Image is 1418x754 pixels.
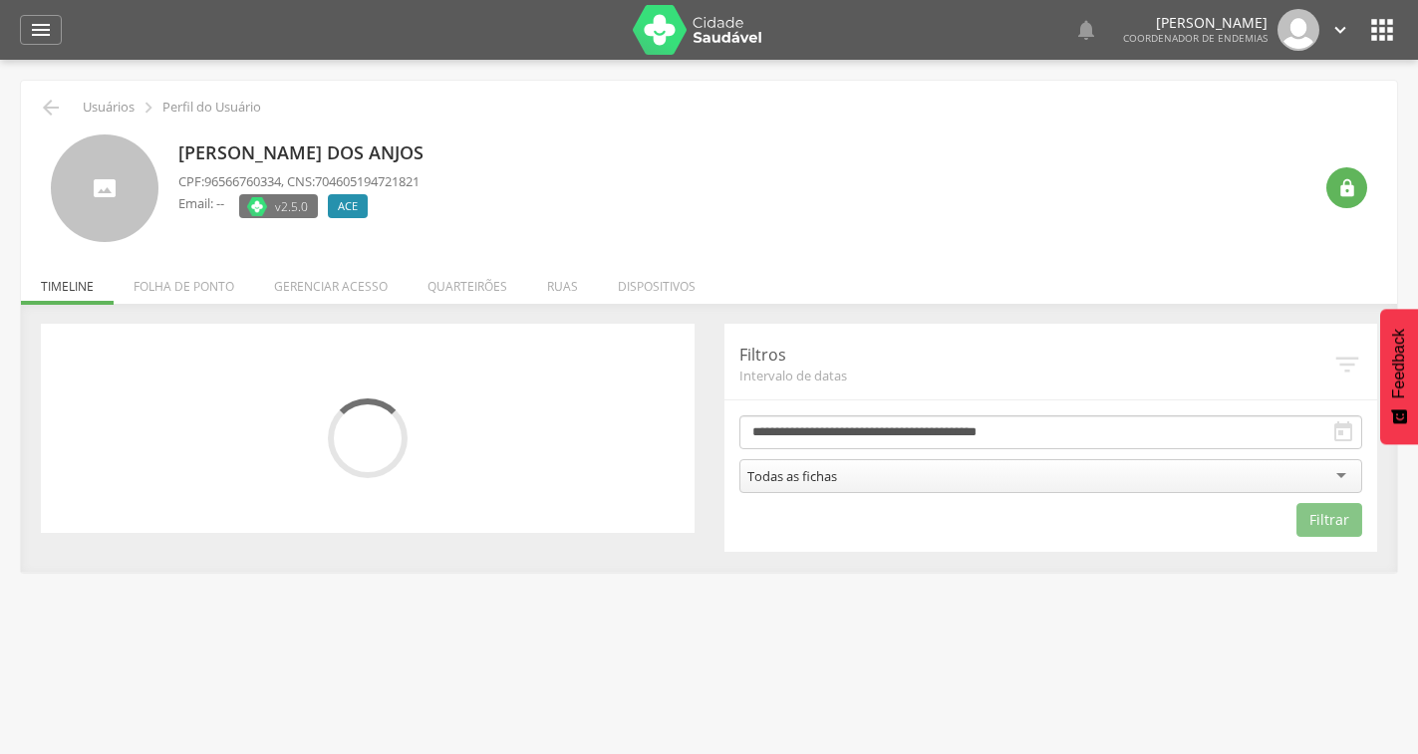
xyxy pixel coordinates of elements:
[1326,167,1367,208] div: Resetar senha
[138,97,159,119] i: 
[114,258,254,305] li: Folha de ponto
[39,96,63,120] i: Voltar
[1329,19,1351,41] i: 
[1337,178,1357,198] i: 
[598,258,715,305] li: Dispositivos
[408,258,527,305] li: Quarteirões
[178,194,224,213] p: Email: --
[739,344,1333,367] p: Filtros
[1329,9,1351,51] a: 
[739,367,1333,384] span: Intervalo de datas
[1074,18,1098,42] i: 
[162,100,261,116] p: Perfil do Usuário
[527,258,598,305] li: Ruas
[747,467,837,485] div: Todas as fichas
[239,194,318,218] label: Versão do aplicativo
[1366,14,1398,46] i: 
[178,172,420,191] p: CPF: , CNS:
[29,18,53,42] i: 
[20,15,62,45] a: 
[338,198,358,214] span: ACE
[1332,350,1362,379] i: 
[1390,329,1408,398] span: Feedback
[275,196,308,216] span: v2.5.0
[1123,31,1268,45] span: Coordenador de Endemias
[204,172,281,190] span: 96566760334
[1123,16,1268,30] p: [PERSON_NAME]
[83,100,135,116] p: Usuários
[178,140,433,166] p: [PERSON_NAME] dos Anjos
[1296,503,1362,537] button: Filtrar
[315,172,420,190] span: 704605194721821
[1331,420,1355,444] i: 
[1074,9,1098,51] a: 
[254,258,408,305] li: Gerenciar acesso
[1380,309,1418,444] button: Feedback - Mostrar pesquisa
